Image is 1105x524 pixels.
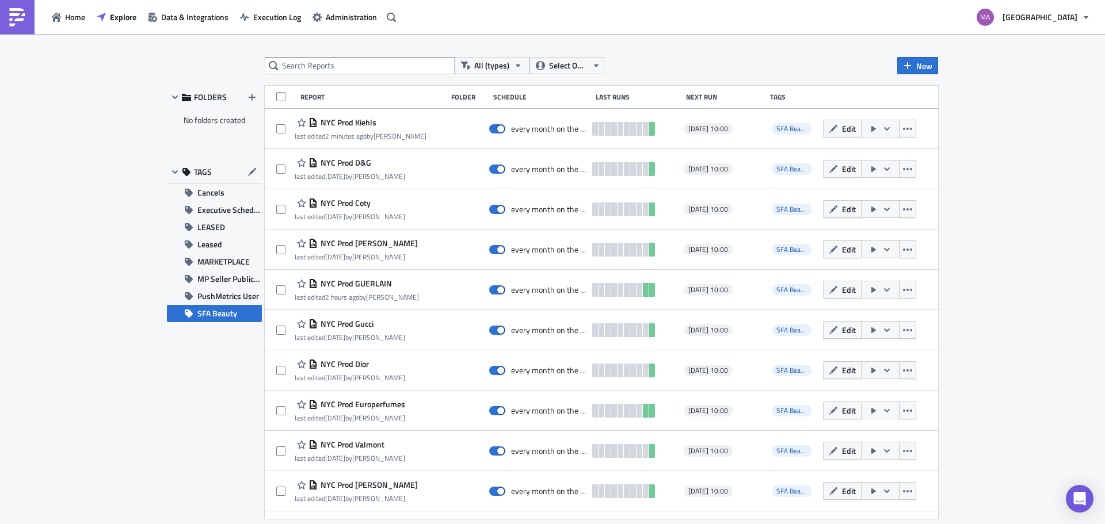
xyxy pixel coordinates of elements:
[197,288,259,305] span: PushMetrics User
[772,284,812,296] span: SFA Beauty
[776,284,810,295] span: SFA Beauty
[842,123,856,135] span: Edit
[823,401,862,419] button: Edit
[295,253,418,261] div: last edited by [PERSON_NAME]
[142,8,234,26] button: Data & Integrations
[511,365,587,376] div: every month on the 6th
[325,372,345,383] time: 2025-09-29T19:46:22Z
[167,219,262,236] button: LEASED
[318,198,371,208] span: NYC Prod Coty
[549,59,588,72] span: Select Owner
[194,92,227,102] span: FOLDERS
[8,8,26,26] img: PushMetrics
[511,446,587,456] div: every month on the 6th
[167,253,262,270] button: MARKETPLACE
[318,319,374,329] span: NYC Prod Gucci
[772,485,812,497] span: SFA Beauty
[823,321,862,339] button: Edit
[295,494,418,503] div: last edited by [PERSON_NAME]
[325,412,345,423] time: 2025-09-29T19:45:00Z
[234,8,307,26] button: Execution Log
[776,365,810,376] span: SFA Beauty
[300,93,445,101] div: Report
[197,219,225,236] span: LEASED
[253,11,301,23] span: Execution Log
[295,373,405,382] div: last edited by [PERSON_NAME]
[596,93,680,101] div: Last Runs
[776,445,810,456] span: SFA Beauty
[842,284,856,296] span: Edit
[318,399,405,410] span: NYC Prod Europerfumes
[318,238,418,248] span: NYC Prod Tom Ford
[772,244,812,255] span: SFA Beauty
[776,204,810,215] span: SFA Beauty
[776,163,810,174] span: SFA Beauty
[295,414,405,422] div: last edited by [PERSON_NAME]
[511,124,587,134] div: every month on the 6th for 10 times
[688,487,728,496] span: [DATE] 10:00
[970,5,1096,30] button: [GEOGRAPHIC_DATA]
[776,405,810,416] span: SFA Beauty
[326,11,377,23] span: Administration
[295,172,405,181] div: last edited by [PERSON_NAME]
[511,204,587,215] div: every month on the 6th
[772,163,812,175] span: SFA Beauty
[842,203,856,215] span: Edit
[318,278,392,289] span: NYC Prod GUERLAIN
[916,60,932,72] span: New
[823,361,862,379] button: Edit
[167,270,262,288] button: MP Seller Publications
[295,454,405,462] div: last edited by [PERSON_NAME]
[688,205,728,214] span: [DATE] 10:00
[318,480,418,490] span: NYC Prod Trish McEvoy
[325,292,359,303] time: 2025-10-09T17:22:14Z
[197,305,237,322] span: SFA Beauty
[91,8,142,26] button: Explore
[325,453,345,464] time: 2025-09-29T19:42:43Z
[325,332,345,343] time: 2025-09-29T19:47:18Z
[842,445,856,457] span: Edit
[511,244,587,255] div: every month on the 6th
[842,324,856,336] span: Edit
[823,281,862,299] button: Edit
[842,485,856,497] span: Edit
[325,493,345,504] time: 2025-09-29T19:41:41Z
[307,8,383,26] button: Administration
[823,482,862,500] button: Edit
[325,171,345,182] time: 2025-10-03T17:47:56Z
[295,132,426,140] div: last edited by [PERSON_NAME]
[511,406,587,416] div: every month on the 6th
[318,117,376,128] span: NYC Prod Kiehls
[529,57,604,74] button: Select Owner
[842,163,856,175] span: Edit
[688,406,728,415] span: [DATE] 10:00
[167,288,262,305] button: PushMetrics User
[842,404,856,416] span: Edit
[318,359,369,369] span: NYC Prod Dior
[842,243,856,255] span: Edit
[325,131,367,141] time: 2025-10-09T19:43:07Z
[265,57,455,74] input: Search Reports
[1066,485,1093,512] div: Open Intercom Messenger
[776,485,810,496] span: SFA Beauty
[688,446,728,456] span: [DATE] 10:00
[325,211,345,222] time: 2025-09-30T14:49:47Z
[511,325,587,335] div: every month on the 6th
[46,8,91,26] button: Home
[770,93,818,101] div: Tags
[823,240,862,258] button: Edit
[776,324,810,335] span: SFA Beauty
[772,445,812,457] span: SFA Beauty
[167,236,262,253] button: Leased
[823,200,862,218] button: Edit
[688,165,728,174] span: [DATE] 10:00
[197,270,262,288] span: MP Seller Publications
[688,245,728,254] span: [DATE] 10:00
[318,439,384,450] span: NYC Prod Valmont
[455,57,529,74] button: All (types)
[688,124,728,133] span: [DATE] 10:00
